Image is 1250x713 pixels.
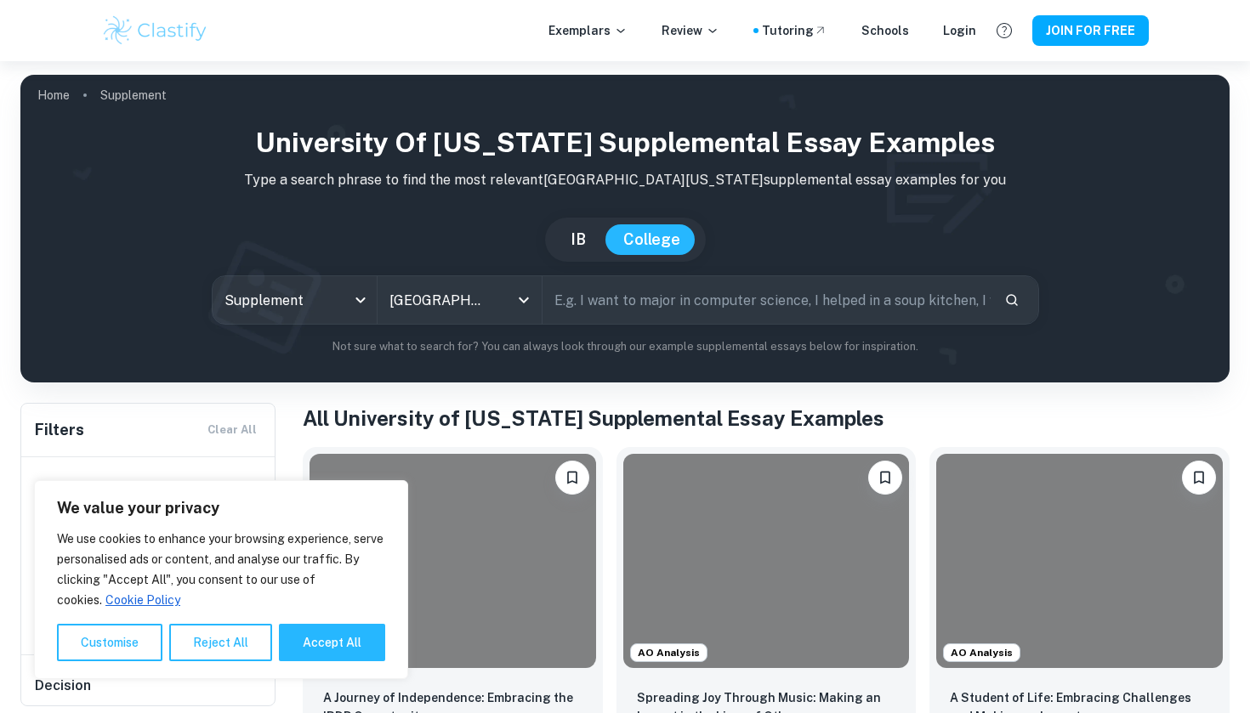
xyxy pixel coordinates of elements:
[169,624,272,661] button: Reject All
[213,276,377,324] div: Supplement
[990,16,1019,45] button: Help and Feedback
[868,461,902,495] button: Please log in to bookmark exemplars
[1182,461,1216,495] button: Please log in to bookmark exemplars
[34,338,1216,355] p: Not sure what to search for? You can always look through our example supplemental essays below fo...
[762,21,827,40] a: Tutoring
[997,286,1026,314] button: Search
[57,529,385,610] p: We use cookies to enhance your browsing experience, serve personalised ads or content, and analys...
[37,83,70,107] a: Home
[20,75,1230,382] img: profile cover
[57,498,385,518] p: We value your privacy
[100,86,167,105] p: Supplement
[34,480,408,679] div: We value your privacy
[555,461,589,495] button: Please log in to bookmark exemplars
[101,14,209,48] img: Clastify logo
[303,403,1230,433] h1: All University of [US_STATE] Supplemental Essay Examples
[943,21,976,40] a: Login
[606,224,697,255] button: College
[543,276,991,324] input: E.g. I want to major in computer science, I helped in a soup kitchen, I want to join the debate t...
[1032,15,1149,46] button: JOIN FOR FREE
[34,122,1216,163] h1: University of [US_STATE] Supplemental Essay Examples
[631,645,707,660] span: AO Analysis
[34,170,1216,190] p: Type a search phrase to find the most relevant [GEOGRAPHIC_DATA][US_STATE] supplemental essay exa...
[57,624,162,661] button: Customise
[35,478,263,498] h6: Details
[944,645,1020,660] span: AO Analysis
[548,21,628,40] p: Exemplars
[35,676,263,696] h6: Decision
[512,288,536,312] button: Open
[861,21,909,40] a: Schools
[35,418,84,442] h6: Filters
[279,624,385,661] button: Accept All
[662,21,719,40] p: Review
[105,592,181,608] a: Cookie Policy
[554,224,603,255] button: IB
